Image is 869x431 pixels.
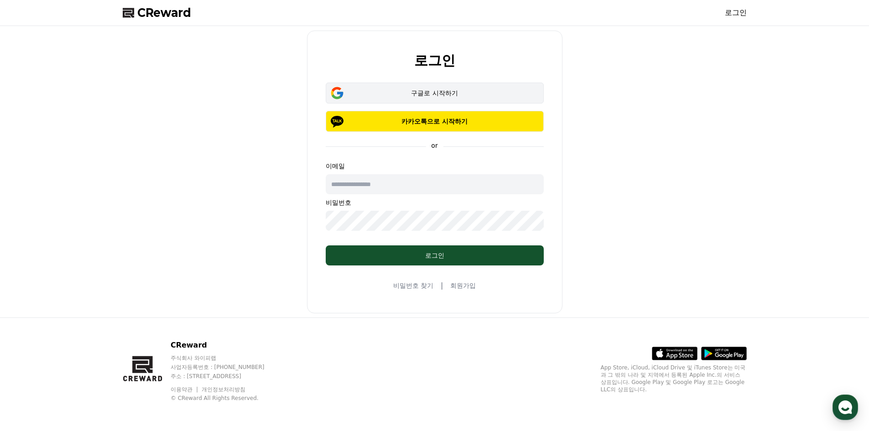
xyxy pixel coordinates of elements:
[326,83,544,104] button: 구글로 시작하기
[171,354,282,362] p: 주식회사 와이피랩
[344,251,526,260] div: 로그인
[725,7,747,18] a: 로그인
[414,53,455,68] h2: 로그인
[123,5,191,20] a: CReward
[137,5,191,20] span: CReward
[326,198,544,207] p: 비밀번호
[171,340,282,351] p: CReward
[118,289,175,312] a: 설정
[60,289,118,312] a: 대화
[339,88,531,98] div: 구글로 시작하기
[441,280,443,291] span: |
[393,281,433,290] a: 비밀번호 찾기
[326,161,544,171] p: 이메일
[326,245,544,265] button: 로그인
[29,303,34,310] span: 홈
[326,111,544,132] button: 카카오톡으로 시작하기
[171,386,199,393] a: 이용약관
[3,289,60,312] a: 홈
[171,395,282,402] p: © CReward All Rights Reserved.
[171,363,282,371] p: 사업자등록번호 : [PHONE_NUMBER]
[601,364,747,393] p: App Store, iCloud, iCloud Drive 및 iTunes Store는 미국과 그 밖의 나라 및 지역에서 등록된 Apple Inc.의 서비스 상표입니다. Goo...
[339,117,531,126] p: 카카오톡으로 시작하기
[141,303,152,310] span: 설정
[171,373,282,380] p: 주소 : [STREET_ADDRESS]
[83,303,94,311] span: 대화
[202,386,245,393] a: 개인정보처리방침
[450,281,476,290] a: 회원가입
[426,141,443,150] p: or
